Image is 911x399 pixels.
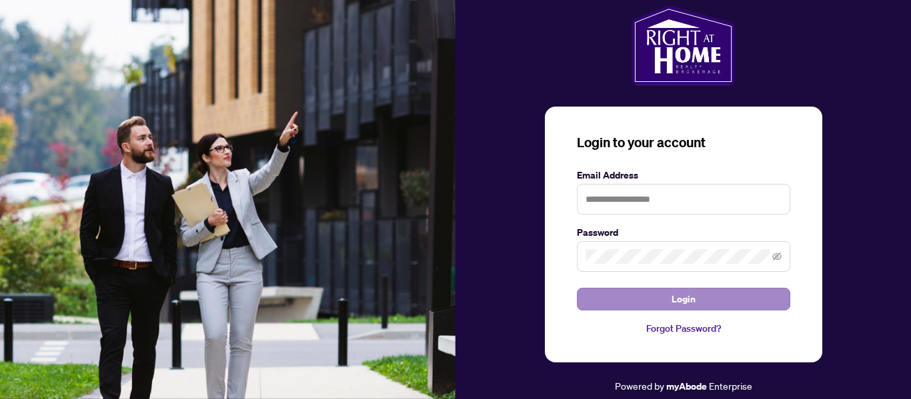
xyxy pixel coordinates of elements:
[577,288,790,310] button: Login
[577,168,790,183] label: Email Address
[615,380,664,392] span: Powered by
[772,252,782,261] span: eye-invisible
[672,288,696,310] span: Login
[666,379,707,394] a: myAbode
[709,380,752,392] span: Enterprise
[577,133,790,152] h3: Login to your account
[632,5,735,85] img: ma-logo
[577,225,790,240] label: Password
[577,321,790,336] a: Forgot Password?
